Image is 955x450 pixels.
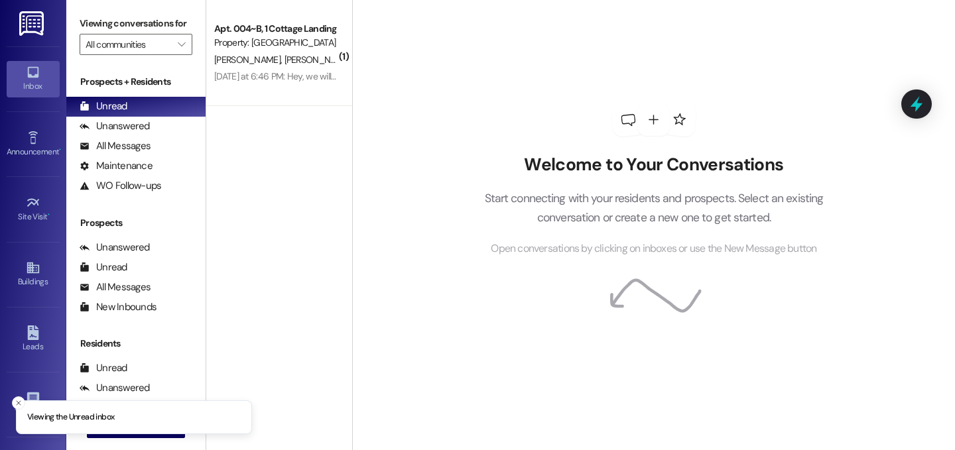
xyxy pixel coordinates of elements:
span: [PERSON_NAME] [214,54,285,66]
a: Inbox [7,61,60,97]
div: All Messages [80,139,151,153]
h2: Welcome to Your Conversations [464,154,844,176]
div: Prospects [66,216,206,230]
div: Unanswered [80,381,150,395]
div: WO Follow-ups [80,179,161,193]
div: Residents [66,337,206,351]
div: Unread [80,260,127,274]
div: Apt. 004~B, 1 Cottage Landing Properties LLC [214,22,337,36]
a: Templates • [7,387,60,423]
div: All Messages [80,280,151,294]
div: Maintenance [80,159,153,173]
p: Start connecting with your residents and prospects. Select an existing conversation or create a n... [464,189,844,227]
span: • [59,145,61,154]
div: New Inbounds [80,300,157,314]
a: Leads [7,321,60,357]
span: Open conversations by clicking on inboxes or use the New Message button [491,241,816,257]
div: Property: [GEOGRAPHIC_DATA] [GEOGRAPHIC_DATA] [214,36,337,50]
a: Buildings [7,256,60,292]
i:  [178,39,185,50]
div: [DATE] at 6:46 PM: Hey, we will be getting trash bags for our black trashcan [DATE]. I just wante... [214,70,846,82]
button: Close toast [12,396,25,410]
img: ResiDesk Logo [19,11,46,36]
div: Unread [80,361,127,375]
input: All communities [86,34,171,55]
p: Viewing the Unread inbox [27,412,114,423]
div: Unanswered [80,241,150,254]
div: Unread [80,99,127,113]
span: [PERSON_NAME] [284,54,354,66]
label: Viewing conversations for [80,13,192,34]
a: Site Visit • [7,192,60,227]
div: Unanswered [80,119,150,133]
div: Prospects + Residents [66,75,206,89]
span: • [48,210,50,219]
